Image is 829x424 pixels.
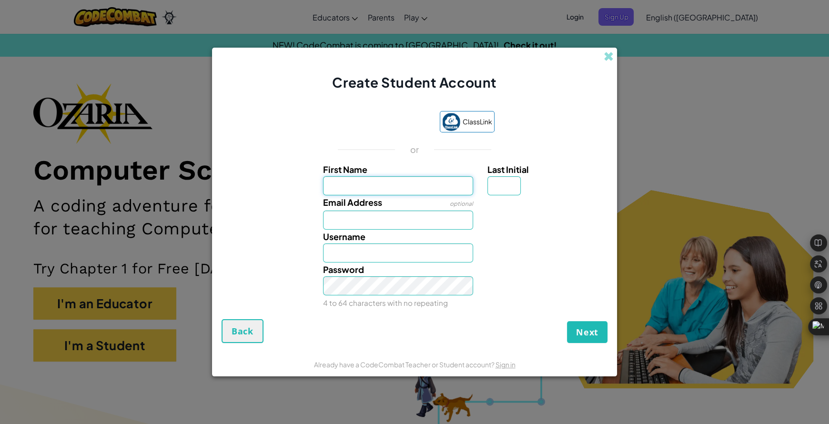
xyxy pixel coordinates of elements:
span: Already have a CodeCombat Teacher or Student account? [314,360,495,369]
span: Email Address [323,197,382,208]
span: First Name [323,164,367,175]
span: Username [323,231,365,242]
img: classlink-logo-small.png [442,113,460,131]
span: optional [450,200,473,207]
button: Back [222,319,263,343]
p: or [410,144,419,155]
span: ClassLink [463,115,492,129]
small: 4 to 64 characters with no repeating [323,298,448,307]
a: Sign in [495,360,516,369]
span: Back [232,325,253,337]
span: Last Initial [487,164,529,175]
span: Password [323,264,364,275]
span: Next [576,326,598,338]
span: Create Student Account [332,74,496,91]
button: Next [567,321,607,343]
iframe: Sign in with Google Button [330,112,435,133]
